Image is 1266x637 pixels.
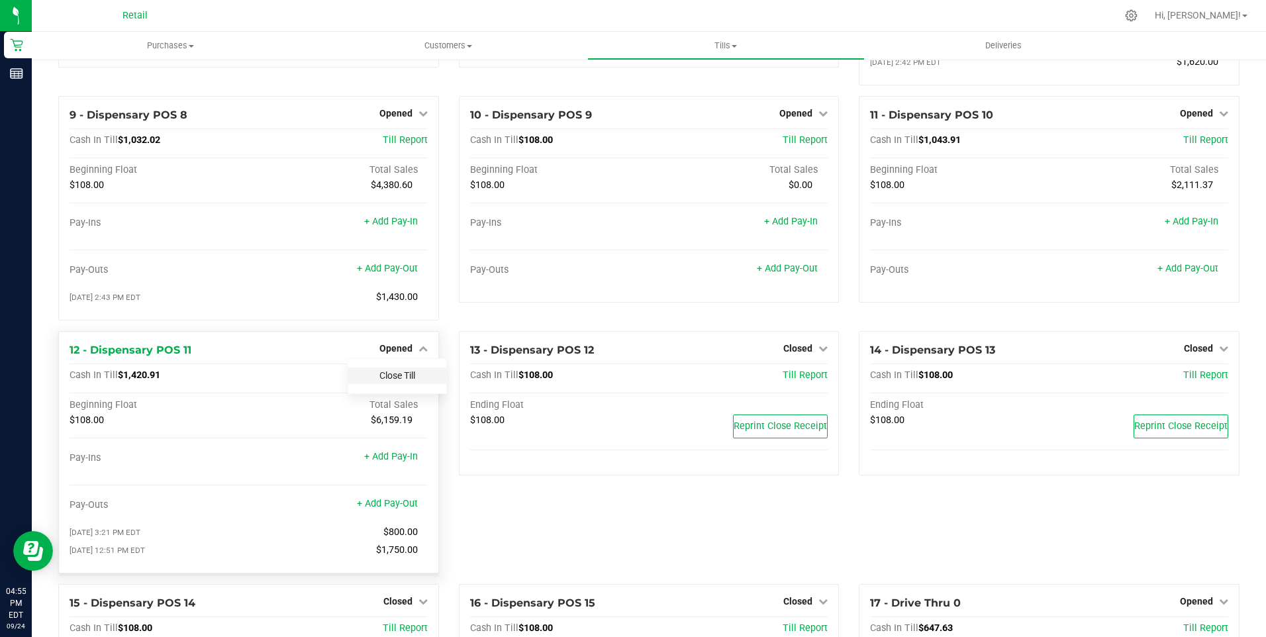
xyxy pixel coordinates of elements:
a: Till Report [783,622,828,634]
span: Cash In Till [70,622,118,634]
a: Till Report [783,369,828,381]
span: $108.00 [470,179,505,191]
span: [DATE] 2:42 PM EDT [870,58,941,67]
a: Till Report [1183,369,1228,381]
span: $108.00 [870,179,904,191]
span: 16 - Dispensary POS 15 [470,597,595,609]
span: Cash In Till [870,622,918,634]
a: Customers [309,32,587,60]
span: Purchases [32,40,309,52]
span: 17 - Drive Thru 0 [870,597,961,609]
a: Tills [587,32,865,60]
span: $800.00 [383,526,418,538]
a: Close Till [379,370,415,381]
a: + Add Pay-In [1165,216,1218,227]
div: Pay-Ins [70,217,248,229]
div: Pay-Ins [470,217,649,229]
span: 12 - Dispensary POS 11 [70,344,191,356]
span: Closed [783,343,812,354]
span: $108.00 [518,134,553,146]
a: Deliveries [865,32,1142,60]
div: Beginning Float [70,399,248,411]
span: $1,032.02 [118,134,160,146]
a: Till Report [1183,622,1228,634]
button: Reprint Close Receipt [1134,415,1228,438]
span: Opened [379,108,413,119]
span: Cash In Till [870,369,918,381]
span: $108.00 [70,415,104,426]
div: Beginning Float [70,164,248,176]
p: 04:55 PM EDT [6,585,26,621]
div: Beginning Float [870,164,1049,176]
a: + Add Pay-Out [1157,263,1218,274]
inline-svg: Retail [10,38,23,52]
a: + Add Pay-In [764,216,818,227]
div: Pay-Outs [70,499,248,511]
span: [DATE] 2:43 PM EDT [70,293,140,302]
div: Beginning Float [470,164,649,176]
a: Till Report [1183,134,1228,146]
div: Pay-Outs [70,264,248,276]
span: 10 - Dispensary POS 9 [470,109,592,121]
a: Purchases [32,32,309,60]
span: Reprint Close Receipt [1134,420,1228,432]
inline-svg: Reports [10,67,23,80]
span: 13 - Dispensary POS 12 [470,344,594,356]
span: $2,111.37 [1171,179,1213,191]
button: Reprint Close Receipt [733,415,828,438]
span: $1,043.91 [918,134,961,146]
span: Hi, [PERSON_NAME]! [1155,10,1241,21]
span: $1,420.91 [118,369,160,381]
a: + Add Pay-In [364,216,418,227]
span: $1,750.00 [376,544,418,556]
a: + Add Pay-Out [757,263,818,274]
span: $108.00 [518,369,553,381]
div: Pay-Outs [870,264,1049,276]
p: 09/24 [6,621,26,631]
a: + Add Pay-Out [357,263,418,274]
span: Cash In Till [470,622,518,634]
span: Deliveries [967,40,1040,52]
span: Opened [1180,596,1213,607]
span: Reprint Close Receipt [734,420,827,432]
span: $6,159.19 [371,415,413,426]
span: $647.63 [918,622,953,634]
span: Customers [310,40,586,52]
span: Closed [1184,343,1213,354]
span: $108.00 [470,415,505,426]
span: 14 - Dispensary POS 13 [870,344,995,356]
span: Opened [779,108,812,119]
span: 11 - Dispensary POS 10 [870,109,993,121]
span: Closed [383,596,413,607]
span: $4,380.60 [371,179,413,191]
span: $108.00 [870,415,904,426]
span: $0.00 [789,179,812,191]
span: Tills [588,40,864,52]
div: Total Sales [248,399,427,411]
div: Total Sales [248,164,427,176]
div: Ending Float [870,399,1049,411]
iframe: Resource center [13,531,53,571]
span: Cash In Till [470,369,518,381]
div: Ending Float [470,399,649,411]
span: [DATE] 12:51 PM EDT [70,546,145,555]
div: Pay-Outs [470,264,649,276]
span: Cash In Till [70,369,118,381]
span: Till Report [383,134,428,146]
span: $1,430.00 [376,291,418,303]
span: $108.00 [918,369,953,381]
span: $108.00 [518,622,553,634]
span: Cash In Till [870,134,918,146]
span: $108.00 [70,179,104,191]
div: Manage settings [1123,9,1140,22]
a: Till Report [783,134,828,146]
span: Retail [122,10,148,21]
span: $1,620.00 [1177,56,1218,68]
span: Cash In Till [70,134,118,146]
div: Total Sales [649,164,828,176]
